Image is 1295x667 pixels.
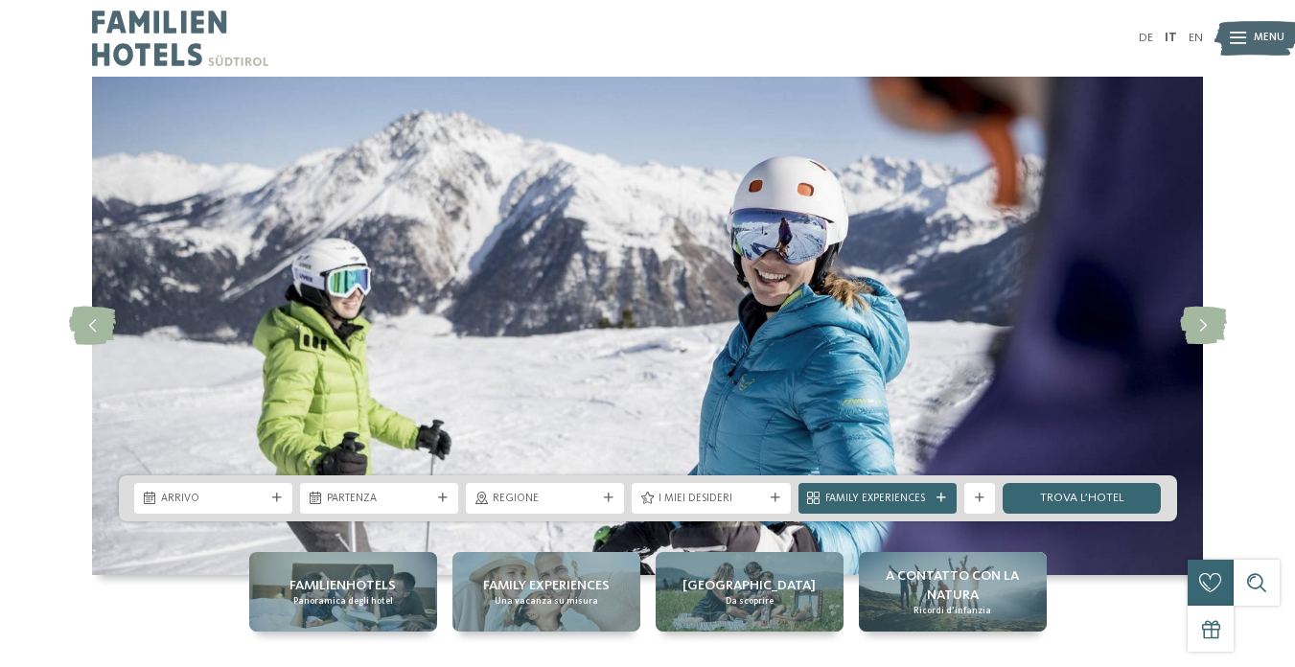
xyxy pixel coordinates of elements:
span: Familienhotels [289,576,396,595]
span: Family experiences [483,576,610,595]
a: trova l’hotel [1003,483,1161,514]
span: Panoramica degli hotel [293,595,393,608]
a: DE [1139,32,1153,44]
span: Family Experiences [825,492,930,507]
a: Hotel sulle piste da sci per bambini: divertimento senza confini [GEOGRAPHIC_DATA] Da scoprire [656,552,844,632]
a: Hotel sulle piste da sci per bambini: divertimento senza confini Family experiences Una vacanza s... [452,552,640,632]
a: IT [1165,32,1177,44]
span: Ricordi d’infanzia [913,605,991,617]
span: Regione [493,492,597,507]
a: EN [1189,32,1203,44]
span: Arrivo [161,492,266,507]
span: I miei desideri [659,492,763,507]
a: Hotel sulle piste da sci per bambini: divertimento senza confini Familienhotels Panoramica degli ... [249,552,437,632]
span: Da scoprire [726,595,774,608]
span: Partenza [327,492,431,507]
span: Una vacanza su misura [495,595,598,608]
span: Menu [1254,31,1284,46]
span: A contatto con la natura [867,566,1039,605]
a: Hotel sulle piste da sci per bambini: divertimento senza confini A contatto con la natura Ricordi... [859,552,1047,632]
span: [GEOGRAPHIC_DATA] [682,576,816,595]
img: Hotel sulle piste da sci per bambini: divertimento senza confini [92,77,1203,575]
